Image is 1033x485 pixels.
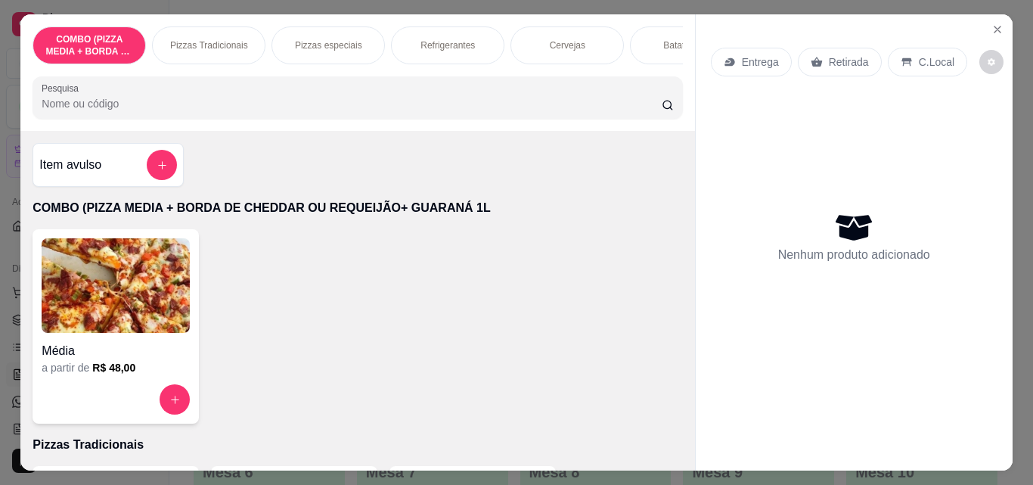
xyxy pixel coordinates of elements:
p: COMBO (PIZZA MEDIA + BORDA DE CHEDDAR OU REQUEIJÃO+ GUARANÁ 1L [33,199,682,217]
input: Pesquisa [42,96,662,111]
h6: R$ 48,00 [92,360,135,375]
button: Close [985,17,1010,42]
button: add-separate-item [147,150,177,180]
label: Pesquisa [42,82,84,95]
p: Pizzas Tradicionais [170,39,248,51]
img: product-image [42,238,190,333]
button: decrease-product-quantity [979,50,1004,74]
p: Batata Frita [663,39,710,51]
button: increase-product-quantity [160,384,190,415]
p: Entrega [742,54,779,70]
p: Refrigerantes [420,39,475,51]
p: COMBO (PIZZA MEDIA + BORDA DE CHEDDAR OU REQUEIJÃO+ GUARANÁ 1L [45,33,133,58]
div: a partir de [42,360,190,375]
h4: Média [42,342,190,360]
p: Retirada [829,54,869,70]
p: Cervejas [550,39,585,51]
p: Pizzas Tradicionais [33,436,682,454]
p: Nenhum produto adicionado [778,246,930,264]
p: C.Local [919,54,954,70]
p: Pizzas especiais [295,39,362,51]
h4: Item avulso [39,156,101,174]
